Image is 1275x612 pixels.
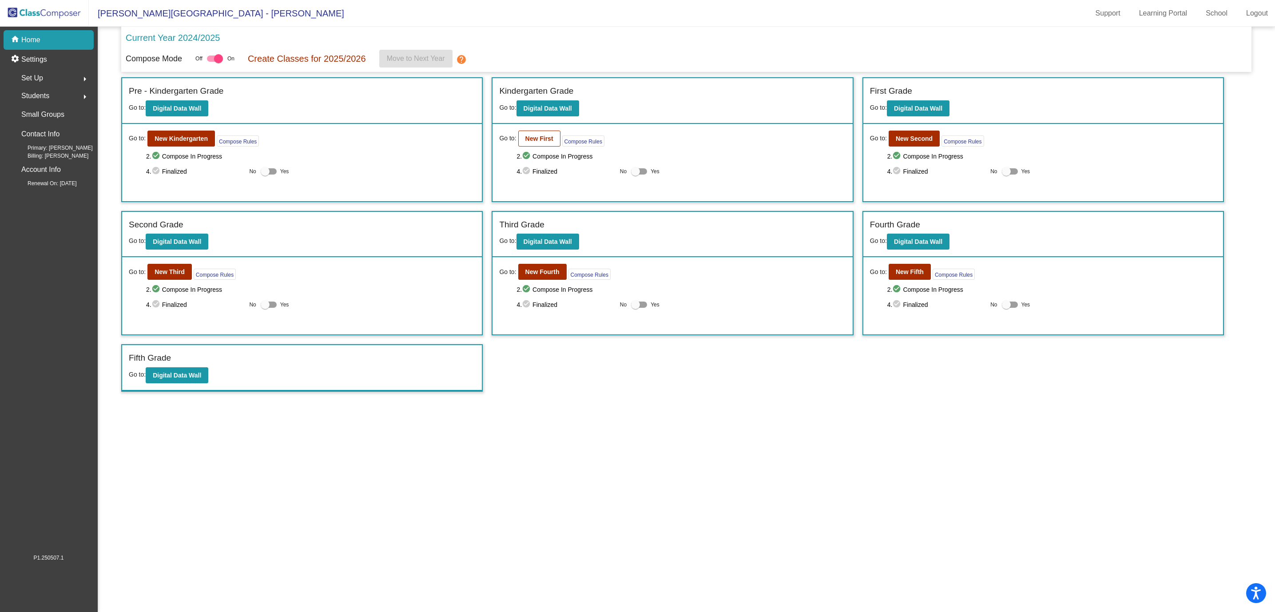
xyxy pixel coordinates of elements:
[21,108,64,121] p: Small Groups
[129,219,183,231] label: Second Grade
[941,135,984,147] button: Compose Rules
[524,238,572,245] b: Digital Data Wall
[21,72,43,84] span: Set Up
[620,167,627,175] span: No
[217,135,259,147] button: Compose Rules
[516,151,846,162] span: 2. Compose In Progress
[516,299,615,310] span: 4. Finalized
[129,134,146,143] span: Go to:
[1199,6,1235,20] a: School
[1132,6,1195,20] a: Learning Portal
[990,301,997,309] span: No
[870,85,912,98] label: First Grade
[194,269,236,280] button: Compose Rules
[522,166,532,177] mat-icon: check_circle
[146,151,475,162] span: 2. Compose In Progress
[870,219,920,231] label: Fourth Grade
[894,238,942,245] b: Digital Data Wall
[1021,299,1030,310] span: Yes
[153,238,201,245] b: Digital Data Wall
[151,166,162,177] mat-icon: check_circle
[887,299,986,310] span: 4. Finalized
[147,264,192,280] button: New Third
[568,269,611,280] button: Compose Rules
[13,152,88,160] span: Billing: [PERSON_NAME]
[990,167,997,175] span: No
[518,264,567,280] button: New Fourth
[146,234,208,250] button: Digital Data Wall
[21,90,49,102] span: Students
[518,131,560,147] button: New First
[129,267,146,277] span: Go to:
[887,284,1216,295] span: 2. Compose In Progress
[525,268,560,275] b: New Fourth
[892,151,903,162] mat-icon: check_circle
[1088,6,1128,20] a: Support
[153,105,201,112] b: Digital Data Wall
[146,299,245,310] span: 4. Finalized
[151,151,162,162] mat-icon: check_circle
[499,85,573,98] label: Kindergarten Grade
[153,372,201,379] b: Digital Data Wall
[887,100,949,116] button: Digital Data Wall
[387,55,445,62] span: Move to Next Year
[499,134,516,143] span: Go to:
[516,166,615,177] span: 4. Finalized
[894,105,942,112] b: Digital Data Wall
[887,151,1216,162] span: 2. Compose In Progress
[870,104,887,111] span: Go to:
[499,104,516,111] span: Go to:
[129,85,223,98] label: Pre - Kindergarten Grade
[249,301,256,309] span: No
[525,135,553,142] b: New First
[249,167,256,175] span: No
[147,131,215,147] button: New Kindergarten
[129,371,146,378] span: Go to:
[620,301,627,309] span: No
[870,237,887,244] span: Go to:
[151,284,162,295] mat-icon: check_circle
[11,54,21,65] mat-icon: settings
[248,52,366,65] p: Create Classes for 2025/2026
[21,54,47,65] p: Settings
[126,31,220,44] p: Current Year 2024/2025
[870,134,887,143] span: Go to:
[146,166,245,177] span: 4. Finalized
[499,267,516,277] span: Go to:
[562,135,604,147] button: Compose Rules
[499,219,544,231] label: Third Grade
[126,53,182,65] p: Compose Mode
[79,74,90,84] mat-icon: arrow_right
[89,6,344,20] span: [PERSON_NAME][GEOGRAPHIC_DATA] - [PERSON_NAME]
[280,166,289,177] span: Yes
[1239,6,1275,20] a: Logout
[379,50,453,68] button: Move to Next Year
[499,237,516,244] span: Go to:
[1021,166,1030,177] span: Yes
[524,105,572,112] b: Digital Data Wall
[79,91,90,102] mat-icon: arrow_right
[896,268,924,275] b: New Fifth
[522,299,532,310] mat-icon: check_circle
[155,135,208,142] b: New Kindergarten
[129,352,171,365] label: Fifth Grade
[13,144,93,152] span: Primary: [PERSON_NAME]
[21,128,60,140] p: Contact Info
[651,299,659,310] span: Yes
[516,284,846,295] span: 2. Compose In Progress
[151,299,162,310] mat-icon: check_circle
[11,35,21,45] mat-icon: home
[21,163,61,176] p: Account Info
[870,267,887,277] span: Go to:
[13,179,76,187] span: Renewal On: [DATE]
[146,284,475,295] span: 2. Compose In Progress
[892,166,903,177] mat-icon: check_circle
[516,234,579,250] button: Digital Data Wall
[889,264,931,280] button: New Fifth
[129,104,146,111] span: Go to:
[896,135,933,142] b: New Second
[651,166,659,177] span: Yes
[155,268,185,275] b: New Third
[516,100,579,116] button: Digital Data Wall
[933,269,975,280] button: Compose Rules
